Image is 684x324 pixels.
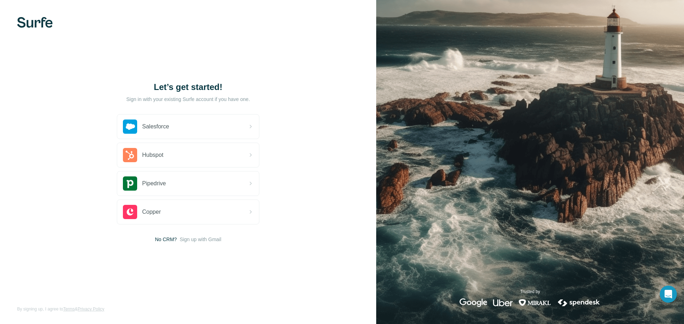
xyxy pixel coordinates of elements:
[17,17,53,28] img: Surfe's logo
[78,307,104,312] a: Privacy Policy
[493,298,513,307] img: uber's logo
[180,236,221,243] button: Sign up with Gmail
[123,176,137,191] img: pipedrive's logo
[142,179,166,188] span: Pipedrive
[126,96,250,103] p: Sign in with your existing Surfe account if you have one.
[123,148,137,162] img: hubspot's logo
[520,288,540,295] p: Trusted by
[557,298,601,307] img: spendesk's logo
[123,119,137,134] img: salesforce's logo
[63,307,75,312] a: Terms
[155,236,177,243] span: No CRM?
[142,208,161,216] span: Copper
[117,81,259,93] h1: Let’s get started!
[142,151,164,159] span: Hubspot
[17,306,104,312] span: By signing up, I agree to &
[123,205,137,219] img: copper's logo
[518,298,551,307] img: mirakl's logo
[660,286,677,303] div: Open Intercom Messenger
[142,122,169,131] span: Salesforce
[460,298,487,307] img: google's logo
